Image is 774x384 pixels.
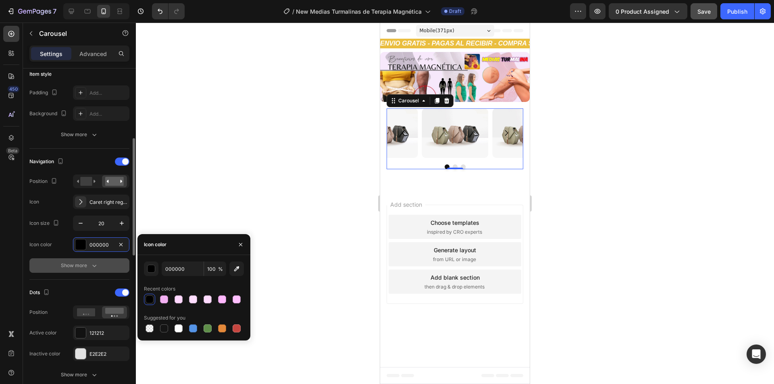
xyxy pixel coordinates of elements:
[720,3,754,19] button: Publish
[29,87,59,98] div: Padding
[29,258,129,273] button: Show more
[29,309,48,316] div: Position
[116,100,137,121] button: Carousel Next Arrow
[218,266,223,273] span: %
[616,7,669,16] span: 0 product assigned
[61,371,98,379] div: Show more
[697,8,711,15] span: Save
[89,89,127,97] div: Add...
[79,50,107,58] p: Advanced
[53,6,56,16] p: 7
[296,7,422,16] span: New Medias Turmalinas de Terapia Magnética
[89,110,127,118] div: Add...
[162,262,204,276] input: Eg: FFFFFF
[61,262,98,270] div: Show more
[89,330,127,337] div: 121212
[42,86,108,135] img: image_demo.jpg
[380,23,530,384] iframe: Design area
[152,3,185,19] div: Undo/Redo
[44,261,104,268] span: then drag & drop elements
[29,176,59,187] div: Position
[3,3,60,19] button: 7
[144,285,175,293] div: Recent colors
[6,147,19,154] div: Beta
[292,7,294,16] span: /
[13,100,34,121] button: Carousel Back Arrow
[747,345,766,364] div: Open Intercom Messenger
[54,223,96,232] div: Generate layout
[691,3,717,19] button: Save
[148,16,298,26] div: ENVIO GRATIS - PAGAS AL RECIBIR - COMPRA SEGURA - ENVIO GRATIS - PAGAS AL RECIBIR - COMPRA SEGURA
[29,198,39,205] div: Icon
[81,142,85,147] button: Dot
[449,8,461,15] span: Draft
[29,71,52,78] div: Item style
[50,196,99,204] div: Choose templates
[47,206,102,213] span: inspired by CRO experts
[64,142,69,147] button: Dot
[89,199,127,206] div: Caret right regular
[29,218,61,229] div: Icon size
[29,108,69,119] div: Background
[609,3,687,19] button: 0 product assigned
[144,241,166,248] div: Icon color
[40,50,62,58] p: Settings
[50,251,100,259] div: Add blank section
[17,75,40,82] div: Carousel
[112,86,179,135] img: image_demo.jpg
[89,241,113,249] div: 000000
[29,367,129,382] button: Show more
[29,350,60,357] div: Inactive color
[29,241,52,248] div: Icon color
[8,86,19,92] div: 450
[29,127,129,142] button: Show more
[61,131,98,139] div: Show more
[89,351,127,358] div: E2E2E2
[7,178,45,186] span: Add section
[53,233,96,241] span: from URL or image
[29,329,57,336] div: Active color
[29,287,51,298] div: Dots
[144,314,185,322] div: Suggested for you
[73,142,77,147] button: Dot
[39,29,108,38] p: Carousel
[727,7,747,16] div: Publish
[29,156,65,167] div: Navigation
